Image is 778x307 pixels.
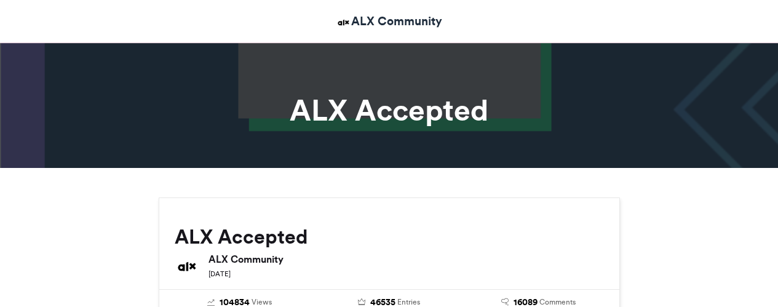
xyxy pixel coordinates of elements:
img: ALX Community [175,254,199,279]
h2: ALX Accepted [175,226,604,248]
h6: ALX Community [208,254,604,264]
a: ALX Community [336,12,442,30]
h1: ALX Accepted [48,95,731,125]
small: [DATE] [208,269,231,278]
img: ALX Community [336,15,351,30]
